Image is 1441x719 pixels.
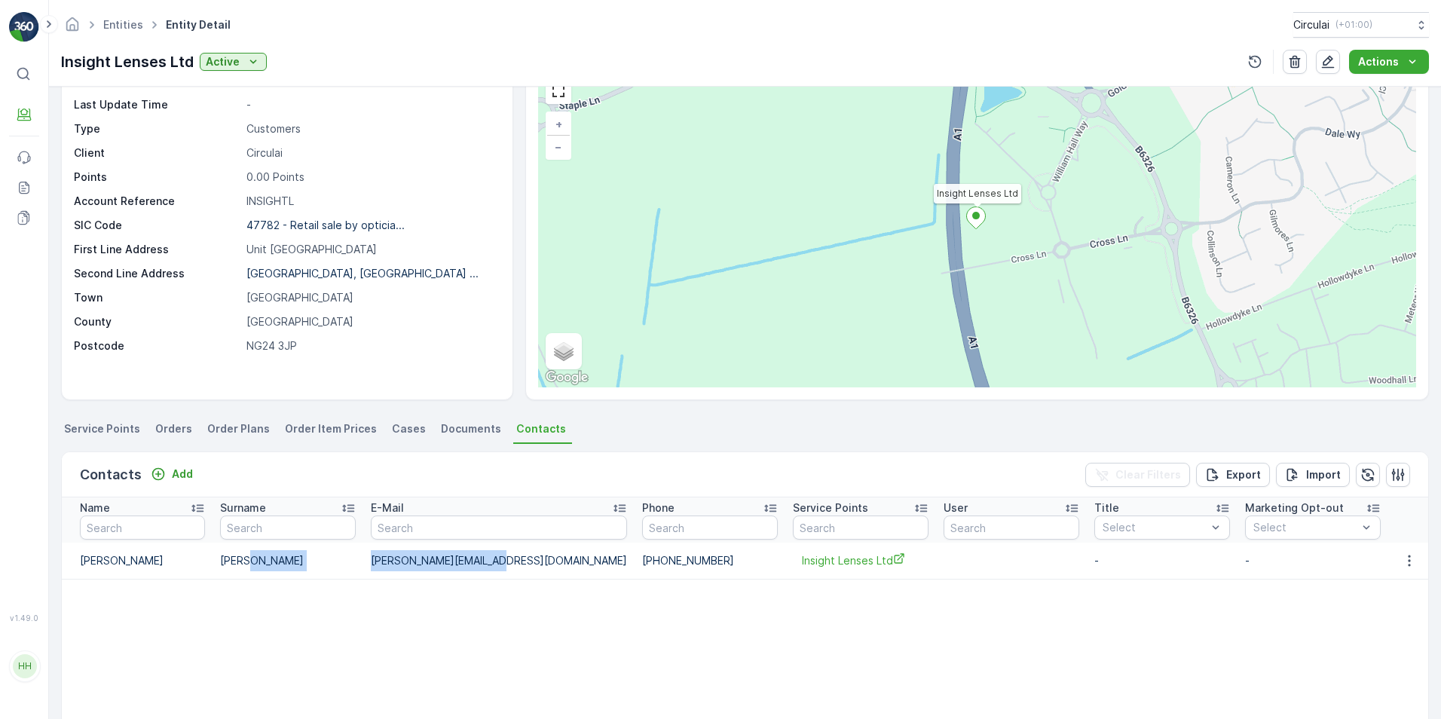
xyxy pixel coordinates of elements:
[516,421,566,436] span: Contacts
[246,242,497,257] p: Unit [GEOGRAPHIC_DATA]
[1293,17,1329,32] p: Circulai
[246,194,497,209] p: INSIGHTL
[1349,50,1429,74] button: Actions
[1335,19,1372,31] p: ( +01:00 )
[1196,463,1270,487] button: Export
[74,121,240,136] p: Type
[213,543,363,579] td: [PERSON_NAME]
[206,54,240,69] p: Active
[103,18,143,31] a: Entities
[80,464,142,485] p: Contacts
[246,97,497,112] p: -
[145,465,199,483] button: Add
[1276,463,1350,487] button: Import
[246,219,405,231] p: 47782 - Retail sale by opticia...
[547,80,570,102] a: View Fullscreen
[441,421,501,436] span: Documents
[542,368,592,387] a: Open this area in Google Maps (opens a new window)
[74,290,240,305] p: Town
[74,242,240,257] p: First Line Address
[172,467,193,482] p: Add
[1358,54,1399,69] p: Actions
[62,543,213,579] td: [PERSON_NAME]
[246,170,497,185] p: 0.00 Points
[944,500,968,516] p: User
[1253,520,1357,535] p: Select
[793,516,929,540] input: Search
[80,500,110,516] p: Name
[64,22,81,35] a: Homepage
[555,140,562,153] span: −
[392,421,426,436] span: Cases
[363,543,635,579] td: [PERSON_NAME][EMAIL_ADDRESS][DOMAIN_NAME]
[635,543,785,579] td: [PHONE_NUMBER]
[155,421,192,436] span: Orders
[246,290,497,305] p: [GEOGRAPHIC_DATA]
[246,314,497,329] p: [GEOGRAPHIC_DATA]
[74,266,240,281] p: Second Line Address
[944,516,1079,540] input: Search
[642,500,675,516] p: Phone
[547,113,570,136] a: Zoom In
[74,314,240,329] p: County
[80,516,205,540] input: Search
[1238,543,1388,579] td: -
[246,267,479,280] p: [GEOGRAPHIC_DATA], [GEOGRAPHIC_DATA] ...
[200,53,267,71] button: Active
[1226,467,1261,482] p: Export
[74,97,240,112] p: Last Update Time
[9,613,39,623] span: v 1.49.0
[207,421,270,436] span: Order Plans
[1085,463,1190,487] button: Clear Filters
[74,145,240,161] p: Client
[74,218,240,233] p: SIC Code
[1293,12,1429,38] button: Circulai(+01:00)
[547,335,580,368] a: Layers
[371,500,404,516] p: E-Mail
[246,338,497,353] p: NG24 3JP
[1103,520,1207,535] p: Select
[802,552,919,568] a: Insight Lenses Ltd
[220,516,356,540] input: Search
[642,516,778,540] input: Search
[74,338,240,353] p: Postcode
[371,516,627,540] input: Search
[163,17,234,32] span: Entity Detail
[547,136,570,158] a: Zoom Out
[1094,500,1119,516] p: Title
[793,500,868,516] p: Service Points
[74,194,240,209] p: Account Reference
[285,421,377,436] span: Order Item Prices
[9,626,39,707] button: HH
[9,12,39,42] img: logo
[555,118,562,130] span: +
[61,50,194,73] p: Insight Lenses Ltd
[1115,467,1181,482] p: Clear Filters
[220,500,266,516] p: Surname
[1087,543,1238,579] td: -
[13,654,37,678] div: HH
[542,368,592,387] img: Google
[246,121,497,136] p: Customers
[74,170,240,185] p: Points
[64,421,140,436] span: Service Points
[1245,500,1344,516] p: Marketing Opt-out
[1306,467,1341,482] p: Import
[246,145,497,161] p: Circulai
